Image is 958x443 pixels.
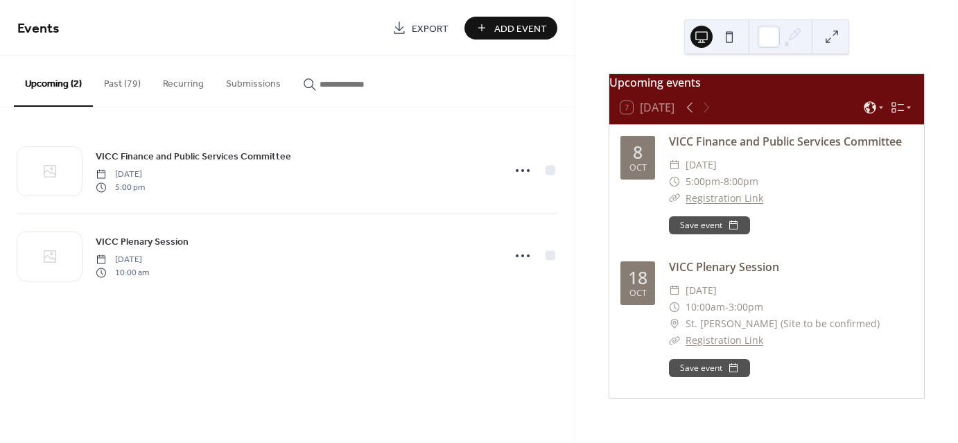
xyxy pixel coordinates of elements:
div: ​ [669,157,680,173]
span: 8:00pm [724,173,758,190]
span: [DATE] [96,254,149,266]
button: Recurring [152,56,215,105]
div: Upcoming events [609,74,924,91]
a: VICC Finance and Public Services Committee [96,148,291,164]
span: 5:00pm [686,173,720,190]
span: 10:00am [686,299,725,315]
span: Export [412,21,448,36]
button: Upcoming (2) [14,56,93,107]
span: 5:00 pm [96,181,145,193]
span: Events [17,15,60,42]
span: 3:00pm [729,299,763,315]
span: 10:00 am [96,266,149,279]
span: VICC Finance and Public Services Committee [96,150,291,164]
span: VICC Plenary Session [96,235,189,250]
div: ​ [669,332,680,349]
button: Add Event [464,17,557,40]
button: Save event [669,216,750,234]
div: Oct [629,164,647,173]
div: ​ [669,190,680,207]
div: ​ [669,282,680,299]
span: [DATE] [686,282,717,299]
span: - [725,299,729,315]
a: Registration Link [686,333,763,347]
span: [DATE] [686,157,717,173]
span: Add Event [494,21,547,36]
div: ​ [669,315,680,332]
a: Registration Link [686,191,763,205]
a: VICC Plenary Session [96,234,189,250]
div: ​ [669,173,680,190]
div: 18 [628,269,647,286]
button: Save event [669,359,750,377]
a: VICC Plenary Session [669,259,779,275]
div: 8 [633,144,643,161]
button: Past (79) [93,56,152,105]
span: [DATE] [96,168,145,181]
div: ​ [669,299,680,315]
span: St. [PERSON_NAME] (Site to be confirmed) [686,315,880,332]
a: VICC Finance and Public Services Committee [669,134,902,149]
div: Oct [629,289,647,298]
a: Export [382,17,459,40]
span: - [720,173,724,190]
button: Submissions [215,56,292,105]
